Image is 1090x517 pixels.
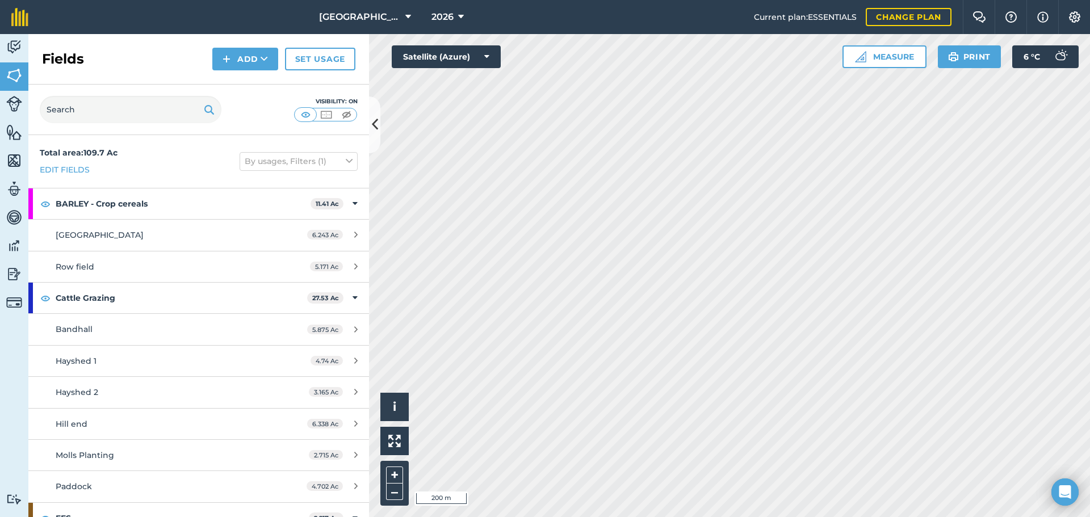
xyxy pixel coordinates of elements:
span: Hayshed 2 [56,387,98,397]
a: Paddock4.702 Ac [28,471,369,502]
span: Row field [56,262,94,272]
img: svg+xml;base64,PHN2ZyB4bWxucz0iaHR0cDovL3d3dy53My5vcmcvMjAwMC9zdmciIHdpZHRoPSIxOCIgaGVpZ2h0PSIyNC... [40,291,51,305]
span: 6.338 Ac [307,419,343,428]
button: i [380,393,409,421]
strong: 27.53 Ac [312,294,339,302]
button: 6 °C [1012,45,1079,68]
span: i [393,400,396,414]
button: Measure [842,45,927,68]
img: A question mark icon [1004,11,1018,23]
img: A cog icon [1068,11,1081,23]
a: Hayshed 14.74 Ac [28,346,369,376]
img: svg+xml;base64,PD94bWwgdmVyc2lvbj0iMS4wIiBlbmNvZGluZz0idXRmLTgiPz4KPCEtLSBHZW5lcmF0b3I6IEFkb2JlIE... [6,266,22,283]
img: svg+xml;base64,PHN2ZyB4bWxucz0iaHR0cDovL3d3dy53My5vcmcvMjAwMC9zdmciIHdpZHRoPSIxNyIgaGVpZ2h0PSIxNy... [1037,10,1049,24]
img: Two speech bubbles overlapping with the left bubble in the forefront [972,11,986,23]
a: Set usage [285,48,355,70]
div: Cattle Grazing27.53 Ac [28,283,369,313]
img: svg+xml;base64,PHN2ZyB4bWxucz0iaHR0cDovL3d3dy53My5vcmcvMjAwMC9zdmciIHdpZHRoPSI1MCIgaGVpZ2h0PSI0MC... [319,109,333,120]
a: Molls Planting2.715 Ac [28,440,369,470]
span: 2.715 Ac [309,450,343,460]
div: BARLEY - Crop cereals11.41 Ac [28,188,369,219]
img: fieldmargin Logo [11,8,28,26]
img: svg+xml;base64,PHN2ZyB4bWxucz0iaHR0cDovL3d3dy53My5vcmcvMjAwMC9zdmciIHdpZHRoPSIxNCIgaGVpZ2h0PSIyNC... [223,52,230,66]
button: + [386,466,403,484]
img: svg+xml;base64,PD94bWwgdmVyc2lvbj0iMS4wIiBlbmNvZGluZz0idXRmLTgiPz4KPCEtLSBHZW5lcmF0b3I6IEFkb2JlIE... [6,237,22,254]
span: [GEOGRAPHIC_DATA] [56,230,144,240]
button: Print [938,45,1001,68]
img: svg+xml;base64,PD94bWwgdmVyc2lvbj0iMS4wIiBlbmNvZGluZz0idXRmLTgiPz4KPCEtLSBHZW5lcmF0b3I6IEFkb2JlIE... [6,295,22,310]
a: Change plan [866,8,951,26]
a: Bandhall5.875 Ac [28,314,369,344]
span: 5.171 Ac [310,262,343,271]
img: svg+xml;base64,PHN2ZyB4bWxucz0iaHR0cDovL3d3dy53My5vcmcvMjAwMC9zdmciIHdpZHRoPSI1MCIgaGVpZ2h0PSI0MC... [299,109,313,120]
span: 5.875 Ac [307,325,343,334]
span: Paddock [56,481,92,491]
span: Molls Planting [56,450,114,460]
img: svg+xml;base64,PHN2ZyB4bWxucz0iaHR0cDovL3d3dy53My5vcmcvMjAwMC9zdmciIHdpZHRoPSI1MCIgaGVpZ2h0PSI0MC... [339,109,354,120]
strong: Cattle Grazing [56,283,307,313]
img: svg+xml;base64,PD94bWwgdmVyc2lvbj0iMS4wIiBlbmNvZGluZz0idXRmLTgiPz4KPCEtLSBHZW5lcmF0b3I6IEFkb2JlIE... [1049,45,1072,68]
img: Four arrows, one pointing top left, one top right, one bottom right and the last bottom left [388,435,401,447]
img: svg+xml;base64,PHN2ZyB4bWxucz0iaHR0cDovL3d3dy53My5vcmcvMjAwMC9zdmciIHdpZHRoPSIxOSIgaGVpZ2h0PSIyNC... [204,103,215,116]
input: Search [40,96,221,123]
img: svg+xml;base64,PD94bWwgdmVyc2lvbj0iMS4wIiBlbmNvZGluZz0idXRmLTgiPz4KPCEtLSBHZW5lcmF0b3I6IEFkb2JlIE... [6,39,22,56]
div: Open Intercom Messenger [1051,478,1079,506]
a: Hill end6.338 Ac [28,409,369,439]
img: svg+xml;base64,PHN2ZyB4bWxucz0iaHR0cDovL3d3dy53My5vcmcvMjAwMC9zdmciIHdpZHRoPSIxOCIgaGVpZ2h0PSIyNC... [40,197,51,211]
img: svg+xml;base64,PD94bWwgdmVyc2lvbj0iMS4wIiBlbmNvZGluZz0idXRmLTgiPz4KPCEtLSBHZW5lcmF0b3I6IEFkb2JlIE... [6,96,22,112]
strong: 11.41 Ac [316,200,339,208]
img: svg+xml;base64,PD94bWwgdmVyc2lvbj0iMS4wIiBlbmNvZGluZz0idXRmLTgiPz4KPCEtLSBHZW5lcmF0b3I6IEFkb2JlIE... [6,209,22,226]
span: Current plan : ESSENTIALS [754,11,857,23]
span: [GEOGRAPHIC_DATA] [319,10,401,24]
a: Edit fields [40,163,90,176]
span: 3.165 Ac [309,387,343,397]
button: By usages, Filters (1) [240,152,358,170]
a: [GEOGRAPHIC_DATA]6.243 Ac [28,220,369,250]
span: Bandhall [56,324,93,334]
span: 6.243 Ac [307,230,343,239]
strong: BARLEY - Crop cereals [56,188,311,219]
img: svg+xml;base64,PHN2ZyB4bWxucz0iaHR0cDovL3d3dy53My5vcmcvMjAwMC9zdmciIHdpZHRoPSI1NiIgaGVpZ2h0PSI2MC... [6,152,22,169]
img: svg+xml;base64,PD94bWwgdmVyc2lvbj0iMS4wIiBlbmNvZGluZz0idXRmLTgiPz4KPCEtLSBHZW5lcmF0b3I6IEFkb2JlIE... [6,494,22,505]
span: Hayshed 1 [56,356,97,366]
span: 4.74 Ac [311,356,343,365]
span: 4.702 Ac [307,481,343,491]
span: 2026 [431,10,454,24]
a: Hayshed 23.165 Ac [28,377,369,407]
button: Satellite (Azure) [392,45,501,68]
button: – [386,484,403,500]
div: Visibility: On [294,97,358,106]
img: svg+xml;base64,PHN2ZyB4bWxucz0iaHR0cDovL3d3dy53My5vcmcvMjAwMC9zdmciIHdpZHRoPSI1NiIgaGVpZ2h0PSI2MC... [6,124,22,141]
span: Hill end [56,419,87,429]
span: 6 ° C [1024,45,1040,68]
img: svg+xml;base64,PHN2ZyB4bWxucz0iaHR0cDovL3d3dy53My5vcmcvMjAwMC9zdmciIHdpZHRoPSIxOSIgaGVpZ2h0PSIyNC... [948,50,959,64]
button: Add [212,48,278,70]
img: Ruler icon [855,51,866,62]
img: svg+xml;base64,PHN2ZyB4bWxucz0iaHR0cDovL3d3dy53My5vcmcvMjAwMC9zdmciIHdpZHRoPSI1NiIgaGVpZ2h0PSI2MC... [6,67,22,84]
img: svg+xml;base64,PD94bWwgdmVyc2lvbj0iMS4wIiBlbmNvZGluZz0idXRmLTgiPz4KPCEtLSBHZW5lcmF0b3I6IEFkb2JlIE... [6,180,22,197]
h2: Fields [42,50,84,68]
a: Row field5.171 Ac [28,251,369,282]
strong: Total area : 109.7 Ac [40,148,118,158]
